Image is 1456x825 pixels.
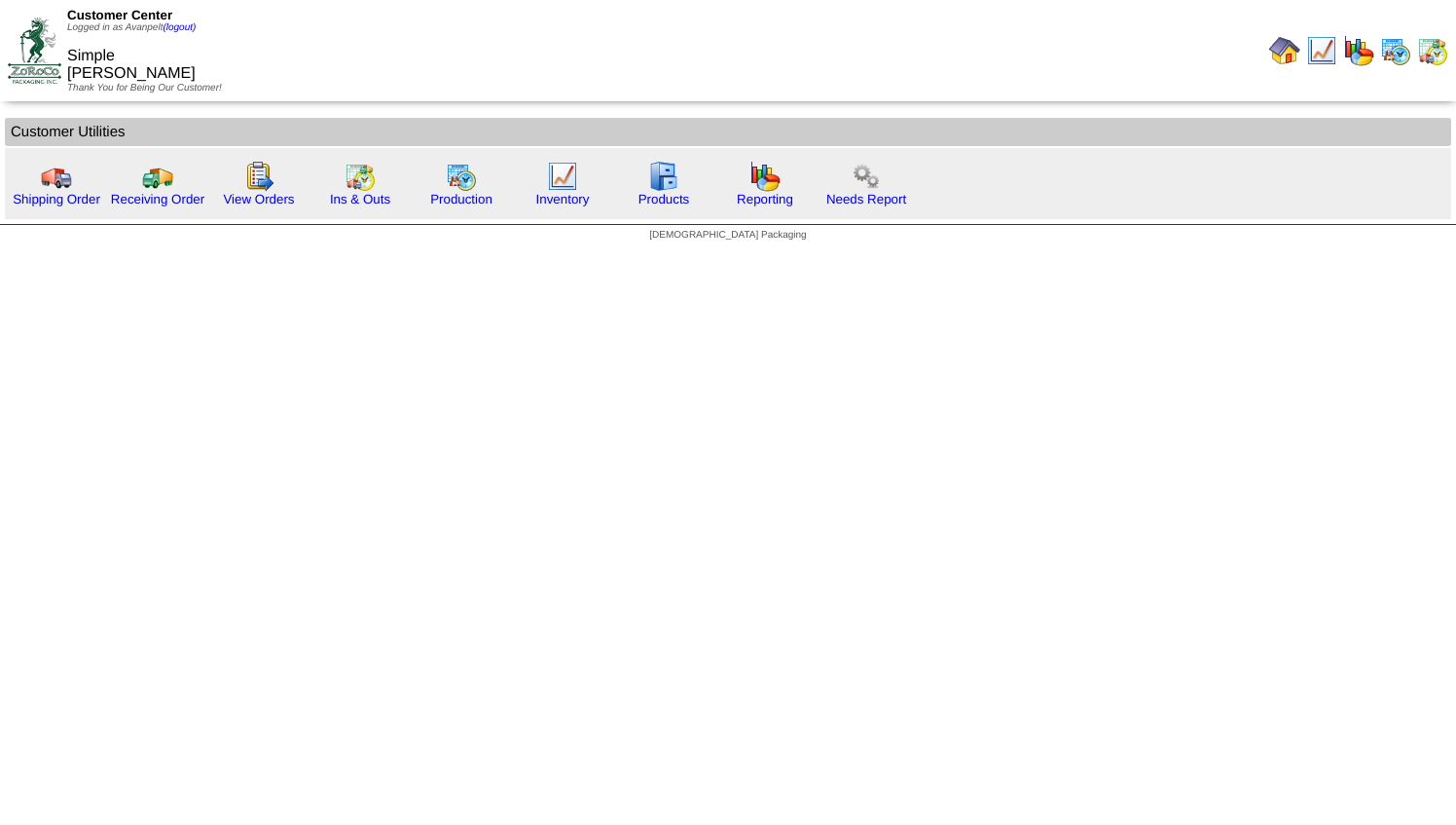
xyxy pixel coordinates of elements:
img: truck.gif [41,161,72,192]
img: calendarprod.gif [446,161,477,192]
td: Customer Utilities [5,118,1451,146]
span: Customer Center [67,8,172,22]
img: workflow.png [851,161,882,192]
img: calendarinout.gif [345,161,376,192]
img: calendarinout.gif [1417,35,1448,66]
span: Logged in as Avanpelt [67,22,196,33]
a: Needs Report [826,192,906,206]
a: View Orders [223,192,294,206]
span: Simple [PERSON_NAME] [67,48,196,82]
img: cabinet.gif [648,161,679,192]
img: home.gif [1269,35,1300,66]
img: workorder.gif [243,161,274,192]
a: Shipping Order [13,192,100,206]
img: graph.gif [1343,35,1374,66]
a: Ins & Outs [330,192,390,206]
a: Reporting [737,192,793,206]
a: Receiving Order [111,192,204,206]
img: line_graph.gif [1306,35,1337,66]
img: calendarprod.gif [1380,35,1411,66]
img: line_graph.gif [547,161,578,192]
a: Production [430,192,492,206]
img: graph.gif [749,161,781,192]
a: Products [638,192,690,206]
span: [DEMOGRAPHIC_DATA] Packaging [649,230,806,241]
a: (logout) [163,22,196,33]
span: Thank You for Being Our Customer! [67,83,222,94]
img: truck2.gif [142,161,173,192]
img: ZoRoCo_Logo(Green%26Foil)%20jpg.webp [8,18,61,83]
a: Inventory [536,192,590,206]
